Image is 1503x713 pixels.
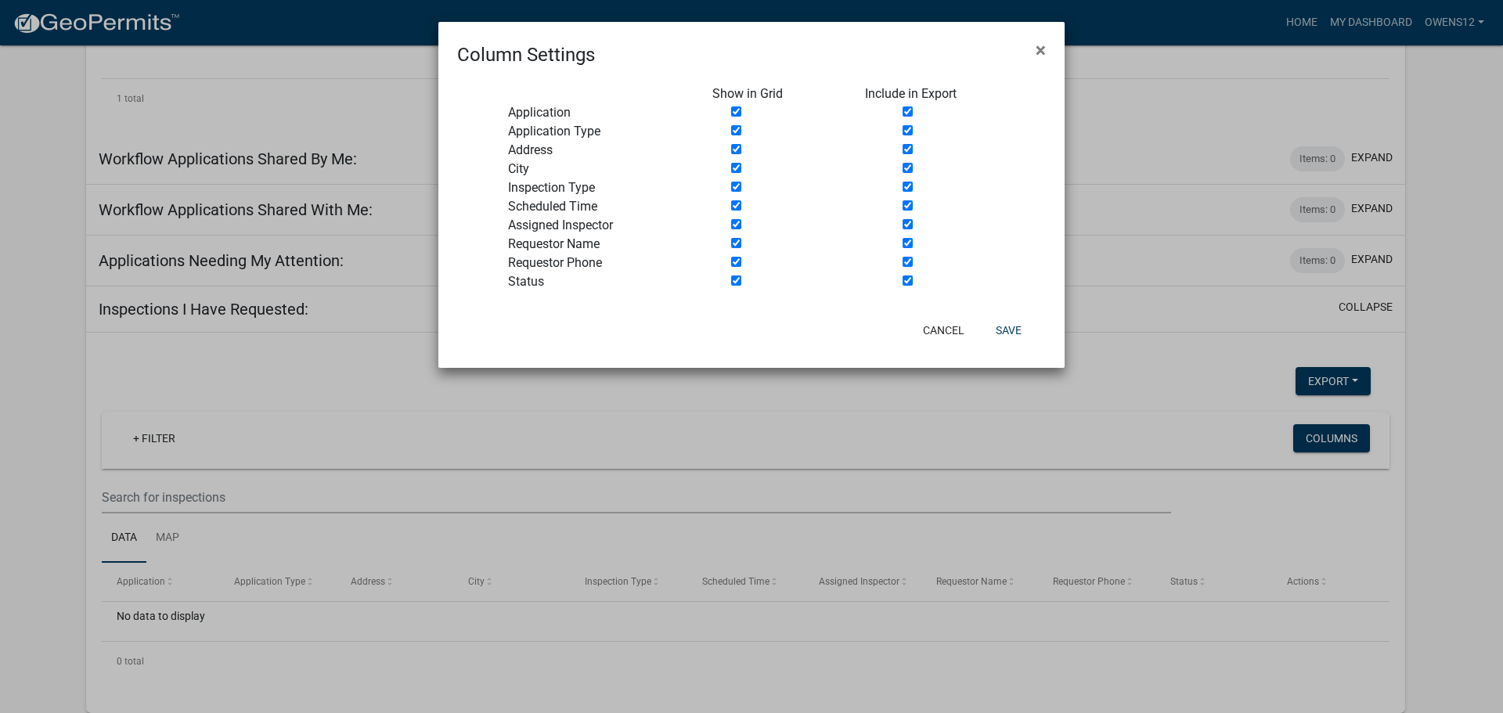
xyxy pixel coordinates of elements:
h4: Column Settings [457,41,595,69]
div: Scheduled Time [496,197,701,216]
div: City [496,160,701,178]
button: Cancel [910,316,977,344]
div: Address [496,141,701,160]
div: Application [496,103,701,122]
div: Requestor Name [496,235,701,254]
button: Close [1023,28,1058,72]
button: Save [983,316,1034,344]
span: × [1036,39,1046,61]
div: Requestor Phone [496,254,701,272]
div: Include in Export [853,85,1007,103]
div: Application Type [496,122,701,141]
div: Show in Grid [701,85,854,103]
div: Inspection Type [496,178,701,197]
div: Status [496,272,701,291]
div: Assigned Inspector [496,216,701,235]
